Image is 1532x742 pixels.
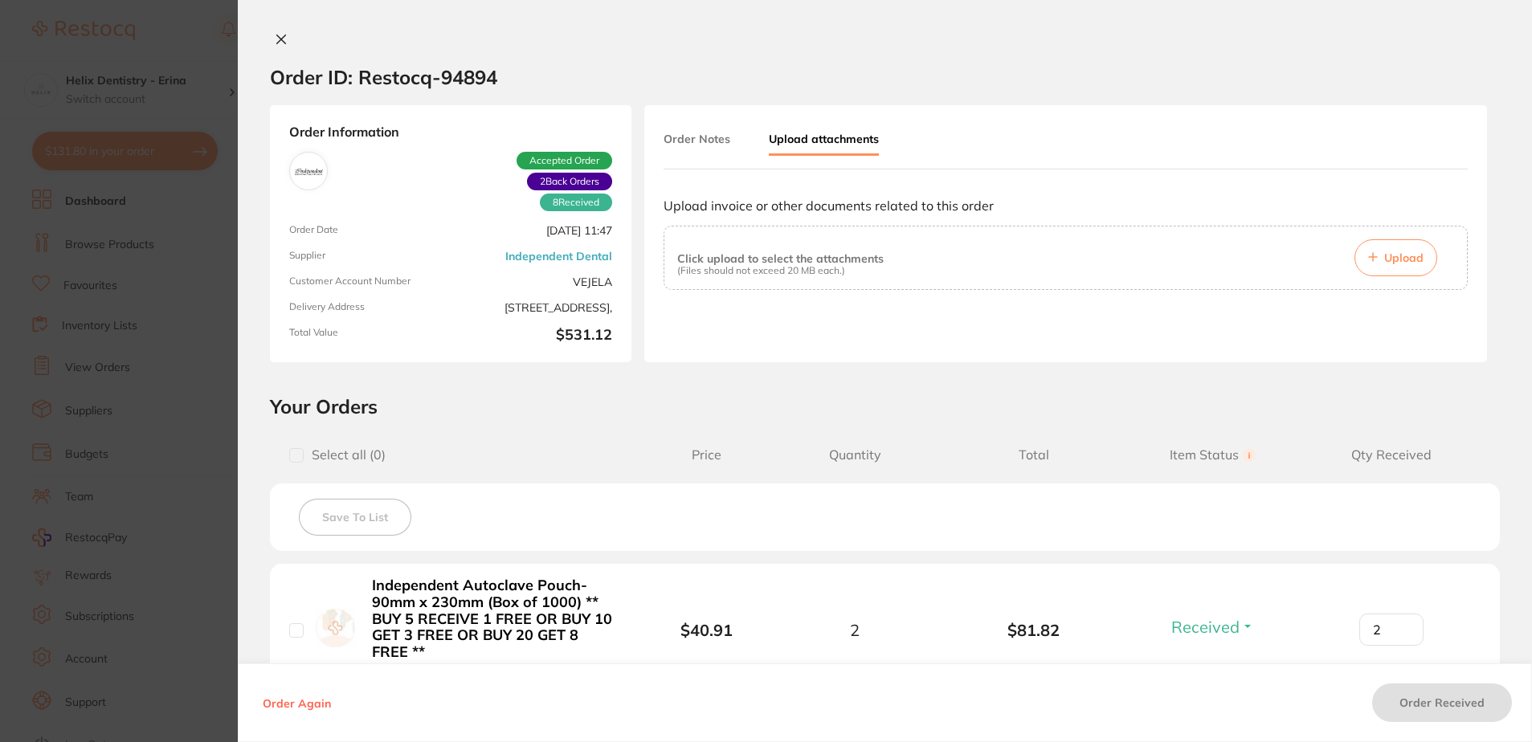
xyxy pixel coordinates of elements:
strong: Order Information [289,124,612,139]
button: Upload attachments [769,124,879,156]
span: Customer Account Number [289,275,444,288]
input: Qty [1359,614,1424,646]
button: Order Again [258,695,336,710]
span: Total [945,447,1123,463]
p: Click upload to select the attachments [677,252,884,265]
button: Independent Autoclave Pouch- 90mm x 230mm (Box of 1000) ** BUY 5 RECEIVE 1 FREE OR BUY 10 GET 3 F... [367,577,623,683]
button: Received [1166,617,1259,637]
h2: Your Orders [270,394,1500,418]
button: Upload [1354,239,1437,276]
span: Price [647,447,766,463]
a: Independent Dental [505,250,612,263]
span: [STREET_ADDRESS], [457,301,612,314]
img: Independent Autoclave Pouch- 90mm x 230mm (Box of 1000) ** BUY 5 RECEIVE 1 FREE OR BUY 10 GET 3 F... [316,609,355,648]
button: Order Received [1372,683,1512,722]
span: Supplier [289,250,444,263]
span: Order Date [289,224,444,237]
span: Accepted Order [517,152,612,169]
b: Independent Autoclave Pouch- 90mm x 230mm (Box of 1000) ** BUY 5 RECEIVE 1 FREE OR BUY 10 GET 3 F... [372,577,618,660]
b: $81.82 [945,621,1123,639]
span: Select all ( 0 ) [304,447,386,463]
p: Upload invoice or other documents related to this order [664,198,1468,213]
span: Upload [1384,251,1424,265]
span: Received [540,194,612,211]
button: Order Notes [664,124,730,153]
b: $531.12 [457,327,612,344]
span: 2 [850,621,860,639]
span: VEJELA [457,275,612,288]
span: Received [1171,617,1240,637]
span: Total Value [289,327,444,344]
span: Quantity [766,447,944,463]
p: (Files should not exceed 20 MB each.) [677,265,884,276]
span: Delivery Address [289,301,444,314]
b: $40.91 [680,620,733,640]
h2: Order ID: Restocq- 94894 [270,65,497,89]
button: Save To List [299,499,411,536]
span: [DATE] 11:47 [457,224,612,237]
span: Item Status [1123,447,1301,463]
span: Qty Received [1302,447,1481,463]
span: Back orders [527,173,612,190]
img: Independent Dental [293,156,324,186]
